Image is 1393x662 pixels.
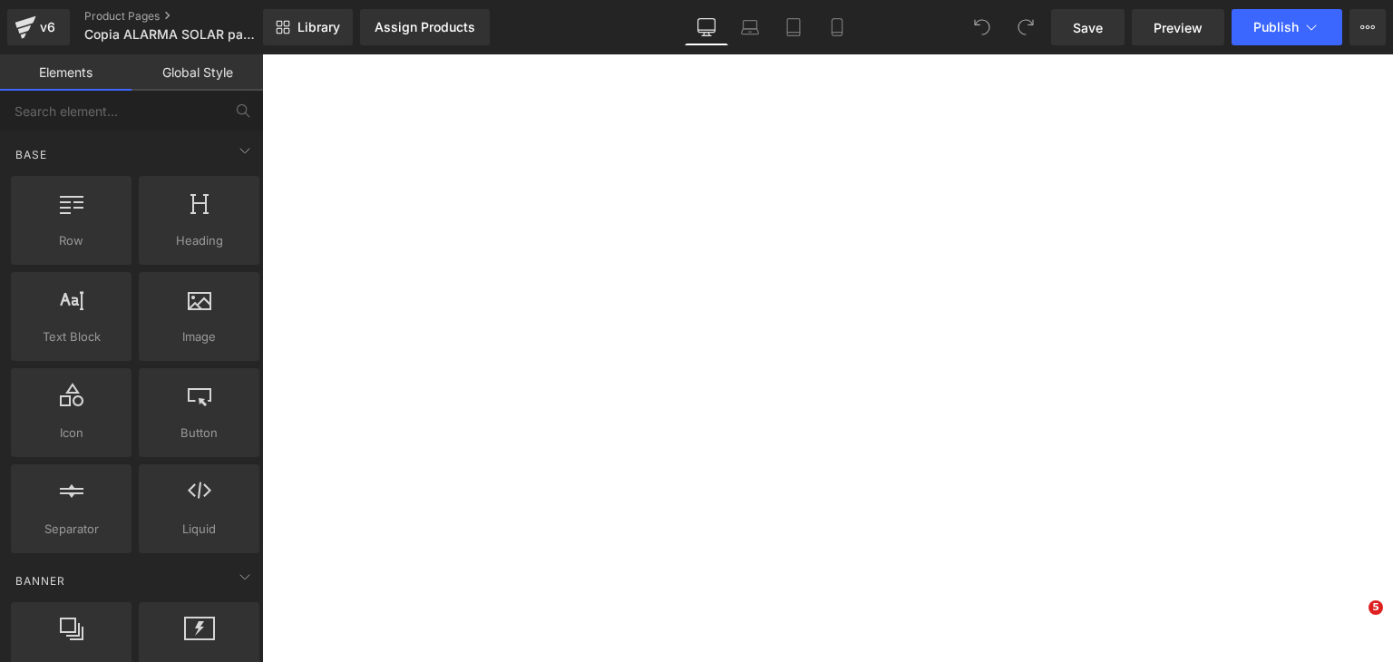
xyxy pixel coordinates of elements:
[16,423,126,443] span: Icon
[36,15,59,39] div: v6
[144,327,254,346] span: Image
[375,20,475,34] div: Assign Products
[144,231,254,250] span: Heading
[1008,9,1044,45] button: Redo
[1253,20,1299,34] span: Publish
[772,9,815,45] a: Tablet
[16,327,126,346] span: Text Block
[144,423,254,443] span: Button
[964,9,1000,45] button: Undo
[1349,9,1386,45] button: More
[1154,18,1203,37] span: Preview
[728,9,772,45] a: Laptop
[84,9,293,24] a: Product Pages
[263,9,353,45] a: New Library
[1132,9,1224,45] a: Preview
[132,54,263,91] a: Global Style
[7,9,70,45] a: v6
[16,520,126,539] span: Separator
[685,9,728,45] a: Desktop
[16,231,126,250] span: Row
[297,19,340,35] span: Library
[144,520,254,539] span: Liquid
[1073,18,1103,37] span: Save
[14,146,49,163] span: Base
[14,572,67,589] span: Banner
[1232,9,1342,45] button: Publish
[815,9,859,45] a: Mobile
[1369,600,1383,615] span: 5
[84,27,258,42] span: Copia ALARMA SOLAR para casas 2
[1331,600,1375,644] iframe: Intercom live chat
